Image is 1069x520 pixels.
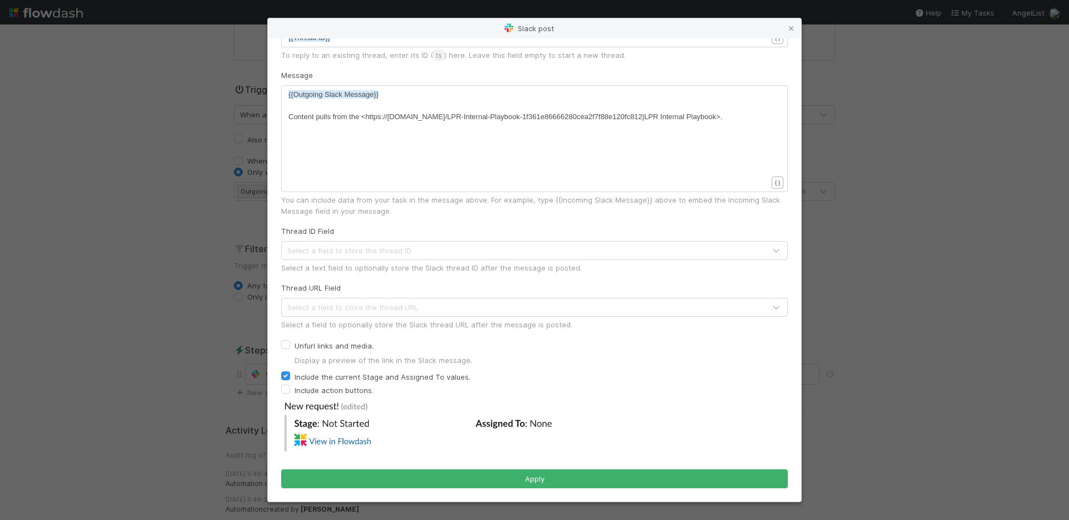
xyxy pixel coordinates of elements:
[268,18,801,38] div: Slack post
[281,50,788,61] div: To reply to an existing thread, enter its ID ( ) here. Leave this field empty to start a new thread.
[281,319,788,330] div: Select a field to optionally store the Slack thread URL after the message is posted.
[287,245,411,256] div: Select a field to store the thread ID
[281,70,313,81] label: Message
[281,397,560,456] img: slack-post-preview-sync-only-28d60f15e40aa9a4dd0f.png
[295,384,374,397] label: Include action buttons.
[295,339,374,352] label: Unfurl links and media.
[281,194,788,217] div: You can include data from your task in the message above. For example, type {{Incoming Slack Mess...
[281,469,788,488] button: Apply
[288,112,723,121] span: Content pulls from the <https://[DOMAIN_NAME]/LPR-Internal-Playbook-1f361e86666280cea2f7f88e120fc...
[288,90,379,99] span: {{Outgoing Slack Message}}
[281,225,334,237] label: Thread ID Field
[772,176,783,189] button: { }
[287,302,418,313] div: Select a field to store the thread URL
[281,262,788,273] div: Select a text field to optionally store the Slack thread ID after the message is posted.
[281,282,341,293] label: Thread URL Field
[504,23,513,32] img: slack-logo-be3b6b95c164fb0f6cff.svg
[295,355,788,366] div: Display a preview of the link in the Slack message.
[295,370,470,384] label: Include the current Stage and Assigned To values.
[433,50,444,61] span: ts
